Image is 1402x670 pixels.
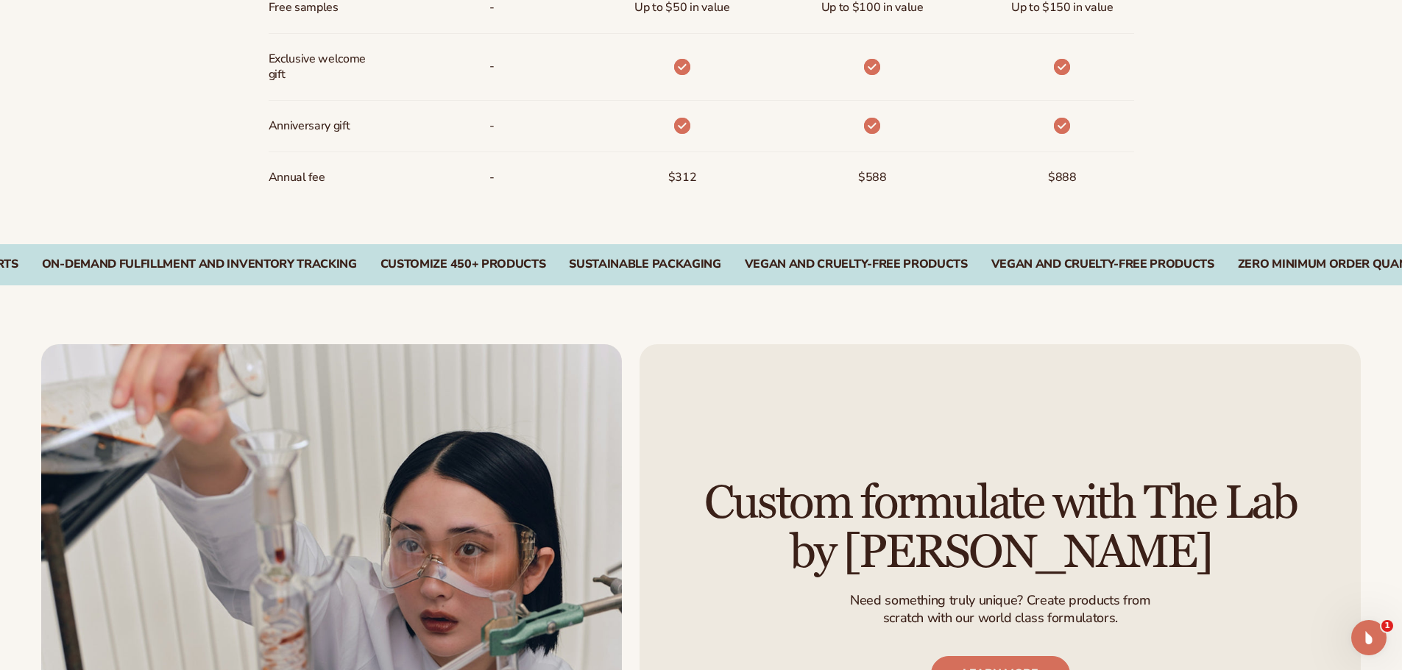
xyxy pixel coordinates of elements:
[380,257,546,271] div: CUSTOMIZE 450+ PRODUCTS
[1351,620,1387,655] iframe: Intercom live chat
[489,113,495,140] span: -
[269,164,325,191] span: Annual fee
[681,479,1320,577] h2: Custom formulate with The Lab by [PERSON_NAME]
[991,257,1214,271] div: Vegan and Cruelty-Free Products
[850,610,1150,627] p: scratch with our world class formulators.
[269,113,350,140] span: Anniversary gift
[42,257,357,271] div: On-Demand Fulfillment and Inventory Tracking
[745,257,968,271] div: VEGAN AND CRUELTY-FREE PRODUCTS
[1048,164,1077,191] span: $888
[1381,620,1393,632] span: 1
[569,257,721,271] div: SUSTAINABLE PACKAGING
[489,53,495,80] span: -
[269,46,367,88] span: Exclusive welcome gift
[489,164,495,191] span: -
[850,592,1150,609] p: Need something truly unique? Create products from
[668,164,697,191] span: $312
[858,164,887,191] span: $588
